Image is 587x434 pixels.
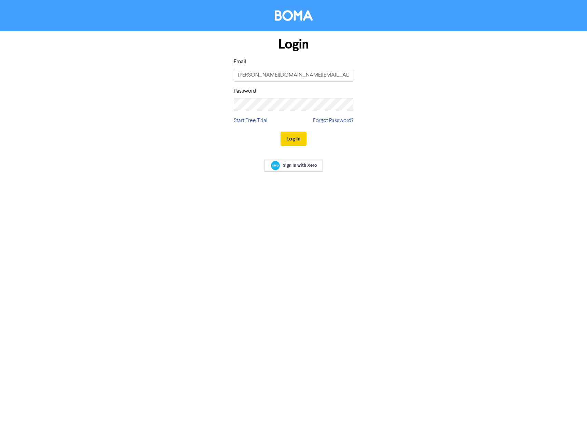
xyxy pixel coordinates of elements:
iframe: Chat Widget [553,401,587,434]
label: Email [234,58,246,66]
a: Sign In with Xero [264,160,323,172]
img: BOMA Logo [275,10,313,21]
a: Forgot Password? [313,117,353,125]
button: Log In [281,132,306,146]
a: Start Free Trial [234,117,268,125]
label: Password [234,87,256,95]
h1: Login [234,37,353,52]
span: Sign In with Xero [283,162,317,168]
img: Xero logo [271,161,280,170]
